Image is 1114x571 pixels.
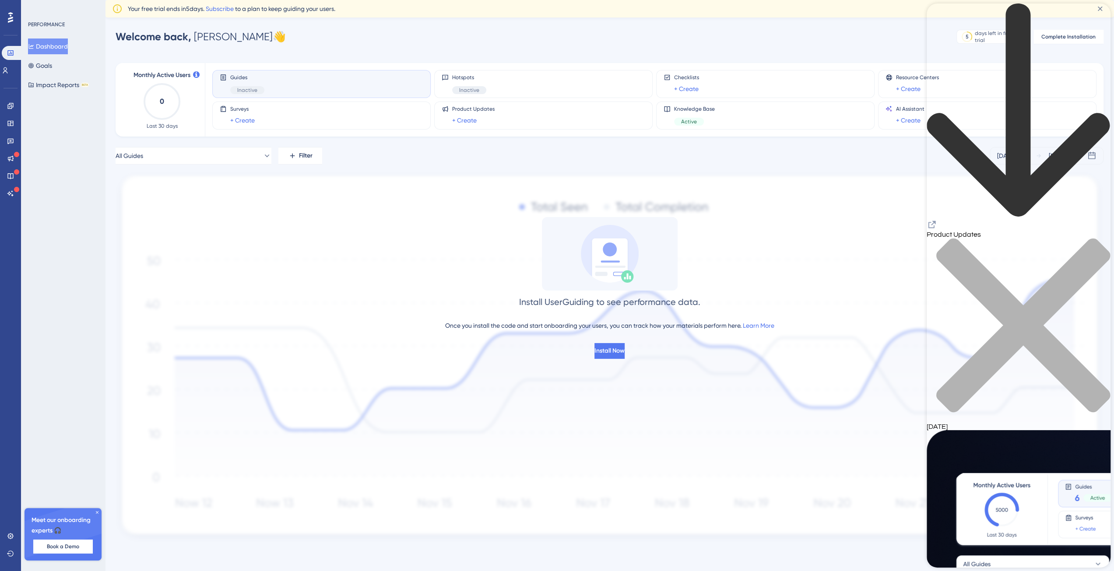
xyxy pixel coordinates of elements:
a: + Create [896,115,921,126]
span: Inactive [237,87,257,94]
span: Need Help? [21,2,55,13]
span: Monthly Active Users [134,70,190,81]
button: Dashboard [28,39,68,54]
button: All Guides [116,147,271,165]
button: Impact ReportsBETA [28,77,89,93]
button: Install Now [594,343,625,359]
span: Book a Demo [47,543,79,550]
span: Active [681,118,697,125]
span: Inactive [459,87,479,94]
button: Filter [278,147,322,165]
span: Filter [299,151,313,161]
a: + Create [896,84,921,94]
span: Your free trial ends in 5 days. to a plan to keep guiding your users. [128,4,335,14]
span: Install Now [594,346,625,356]
text: 0 [160,97,164,105]
button: Goals [28,58,52,74]
a: + Create [230,115,255,126]
div: [PERSON_NAME] 👋 [116,30,286,44]
div: PERFORMANCE [28,21,65,28]
span: Guides [230,74,264,81]
span: Resource Centers [896,74,939,81]
span: AI Assistant [896,105,924,112]
span: Knowledge Base [674,105,715,112]
button: Open AI Assistant Launcher [3,3,24,24]
span: Hotspots [452,74,486,81]
div: Once you install the code and start onboarding your users, you can track how your materials perfo... [445,320,774,331]
button: Book a Demo [33,539,93,553]
div: Install UserGuiding to see performance data. [519,296,700,308]
span: Checklists [674,74,699,81]
span: Meet our onboarding experts 🎧 [32,515,95,536]
span: Product Updates [452,105,495,112]
a: + Create [674,84,699,94]
div: BETA [81,83,89,87]
img: launcher-image-alternative-text [5,5,21,21]
span: Welcome back, [116,30,191,43]
a: Subscribe [206,5,234,12]
img: 1ec67ef948eb2d50f6bf237e9abc4f97.svg [116,172,1103,542]
a: + Create [452,115,477,126]
span: Surveys [230,105,255,112]
a: Learn More [743,322,774,329]
span: Last 30 days [147,123,178,130]
span: All Guides [116,151,143,161]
